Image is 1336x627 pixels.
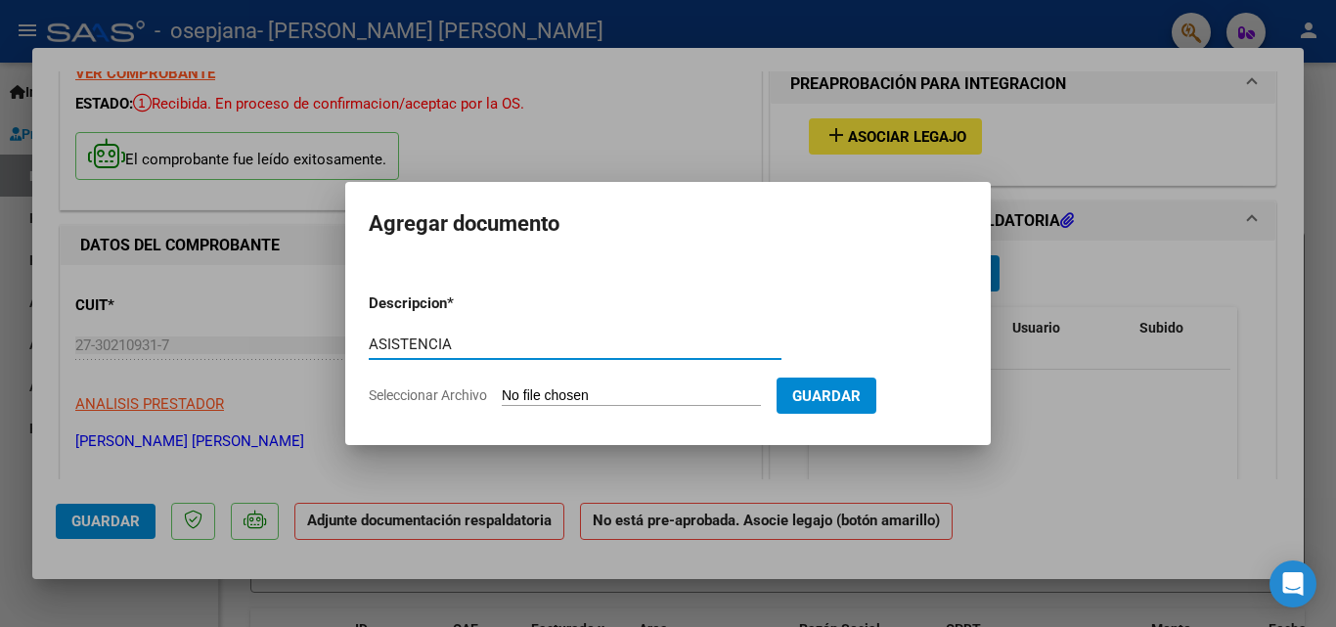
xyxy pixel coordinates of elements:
h2: Agregar documento [369,205,967,243]
button: Guardar [777,378,876,414]
span: Seleccionar Archivo [369,387,487,403]
p: Descripcion [369,292,549,315]
div: Open Intercom Messenger [1269,560,1316,607]
span: Guardar [792,387,861,405]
